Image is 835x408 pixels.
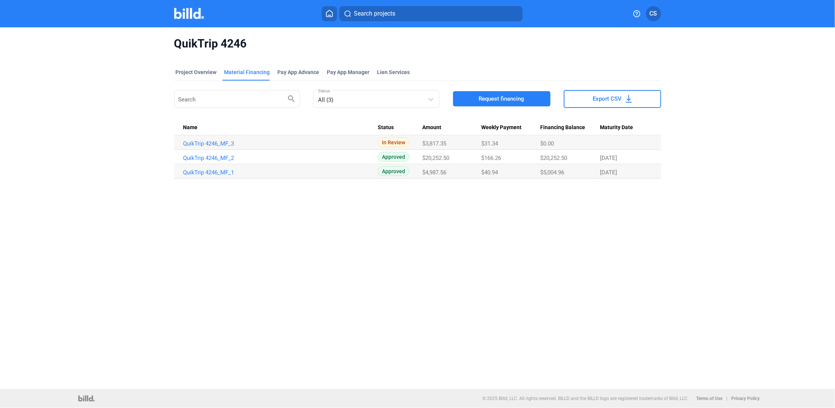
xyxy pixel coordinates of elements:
span: $3,817.35 [422,140,446,147]
div: Pay App Advance [278,68,320,76]
span: Pay App Manager [327,68,370,76]
span: Maturity Date [600,124,633,131]
p: © 2025 Billd, LLC. All rights reserved. BILLD and the BILLD logo are registered trademarks of Bil... [482,396,689,401]
a: QuikTrip 4246_MF_2 [183,155,378,161]
b: Terms of Use [696,396,722,401]
span: [DATE] [600,155,617,161]
mat-icon: search [287,94,296,103]
span: Approved [378,152,409,161]
span: Export CSV [593,95,622,103]
p: | [726,396,727,401]
span: $166.26 [481,155,501,161]
mat-select-trigger: All (3) [318,96,333,103]
span: CS [650,9,657,18]
span: Financing Balance [540,124,585,131]
span: Search projects [354,9,395,18]
span: QuikTrip 4246 [174,36,661,51]
span: $0.00 [540,140,554,147]
span: $5,004.96 [540,169,564,176]
span: $4,987.56 [422,169,446,176]
span: Weekly Payment [481,124,522,131]
div: Project Overview [176,68,217,76]
a: QuikTrip 4246_MF_1 [183,169,378,176]
span: Approved [378,166,409,176]
div: Material Financing [224,68,270,76]
span: [DATE] [600,169,617,176]
a: QuikTrip 4246_MF_3 [183,140,378,147]
span: $20,252.50 [422,155,449,161]
span: In Review [378,138,409,147]
span: $20,252.50 [540,155,567,161]
div: Lien Services [377,68,410,76]
b: Privacy Policy [731,396,760,401]
span: $40.94 [481,169,498,176]
img: logo [78,395,95,402]
span: Name [183,124,198,131]
span: Request financing [479,95,525,103]
span: Amount [422,124,441,131]
span: Status [378,124,394,131]
span: $31.34 [481,140,498,147]
img: Billd Company Logo [174,8,204,19]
